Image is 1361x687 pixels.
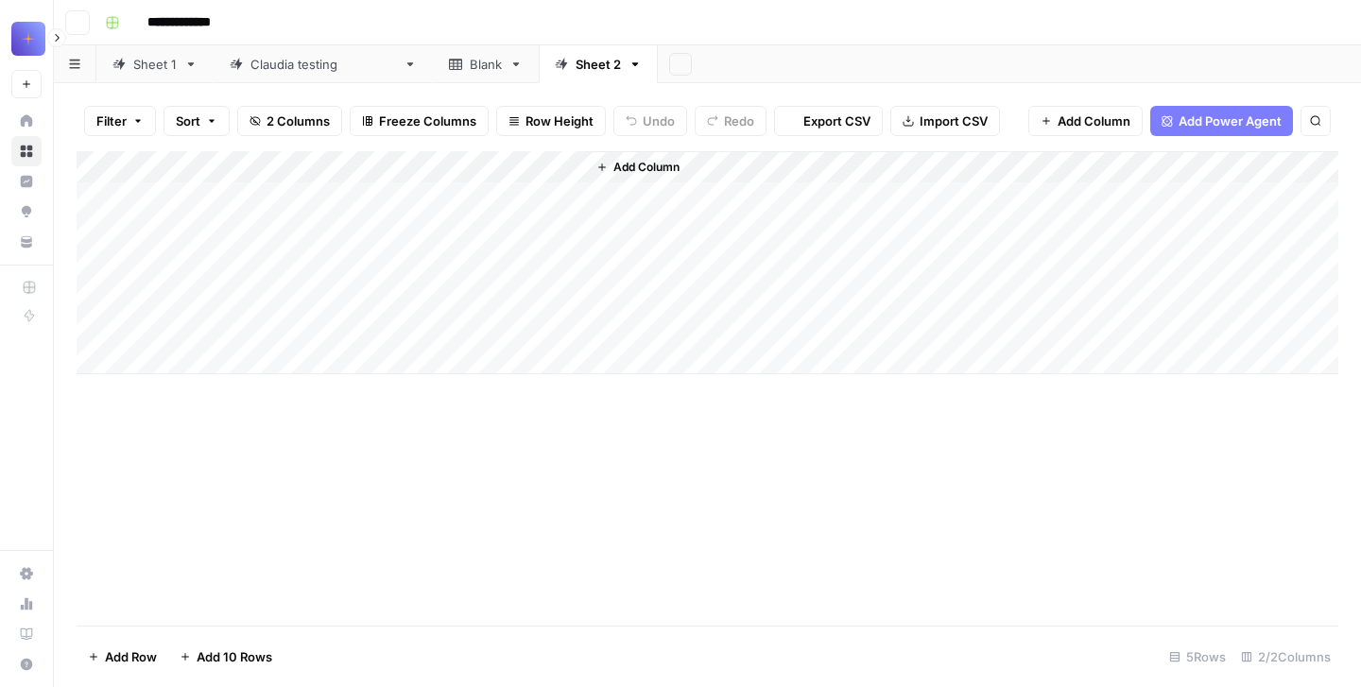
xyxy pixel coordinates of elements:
[1028,106,1143,136] button: Add Column
[11,166,42,197] a: Insights
[214,45,433,83] a: [PERSON_NAME] testing
[724,112,754,130] span: Redo
[920,112,988,130] span: Import CSV
[774,106,883,136] button: Export CSV
[11,649,42,679] button: Help + Support
[613,106,687,136] button: Undo
[168,642,284,672] button: Add 10 Rows
[11,106,42,136] a: Home
[1150,106,1293,136] button: Add Power Agent
[250,55,396,74] div: [PERSON_NAME] testing
[11,136,42,166] a: Browse
[96,112,127,130] span: Filter
[237,106,342,136] button: 2 Columns
[77,642,168,672] button: Add Row
[267,112,330,130] span: 2 Columns
[576,55,621,74] div: Sheet 2
[379,112,476,130] span: Freeze Columns
[164,106,230,136] button: Sort
[613,159,680,176] span: Add Column
[1179,112,1282,130] span: Add Power Agent
[1233,642,1338,672] div: 2/2 Columns
[11,22,45,56] img: PC Logo
[433,45,539,83] a: Blank
[1058,112,1130,130] span: Add Column
[890,106,1000,136] button: Import CSV
[350,106,489,136] button: Freeze Columns
[176,112,200,130] span: Sort
[11,197,42,227] a: Opportunities
[96,45,214,83] a: Sheet 1
[470,55,502,74] div: Blank
[133,55,177,74] div: Sheet 1
[589,155,687,180] button: Add Column
[525,112,594,130] span: Row Height
[11,589,42,619] a: Usage
[1162,642,1233,672] div: 5 Rows
[105,647,157,666] span: Add Row
[11,619,42,649] a: Learning Hub
[84,106,156,136] button: Filter
[643,112,675,130] span: Undo
[695,106,767,136] button: Redo
[11,558,42,589] a: Settings
[803,112,870,130] span: Export CSV
[496,106,606,136] button: Row Height
[11,227,42,257] a: Your Data
[539,45,658,83] a: Sheet 2
[197,647,272,666] span: Add 10 Rows
[11,15,42,62] button: Workspace: PC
